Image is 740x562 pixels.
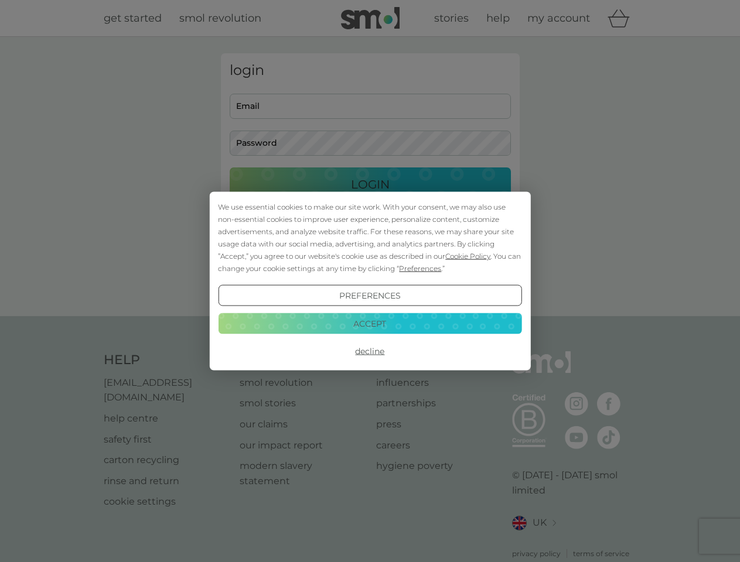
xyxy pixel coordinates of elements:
[218,201,521,275] div: We use essential cookies to make our site work. With your consent, we may also use non-essential ...
[218,285,521,306] button: Preferences
[218,341,521,362] button: Decline
[445,252,490,261] span: Cookie Policy
[209,192,530,371] div: Cookie Consent Prompt
[218,313,521,334] button: Accept
[399,264,441,273] span: Preferences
